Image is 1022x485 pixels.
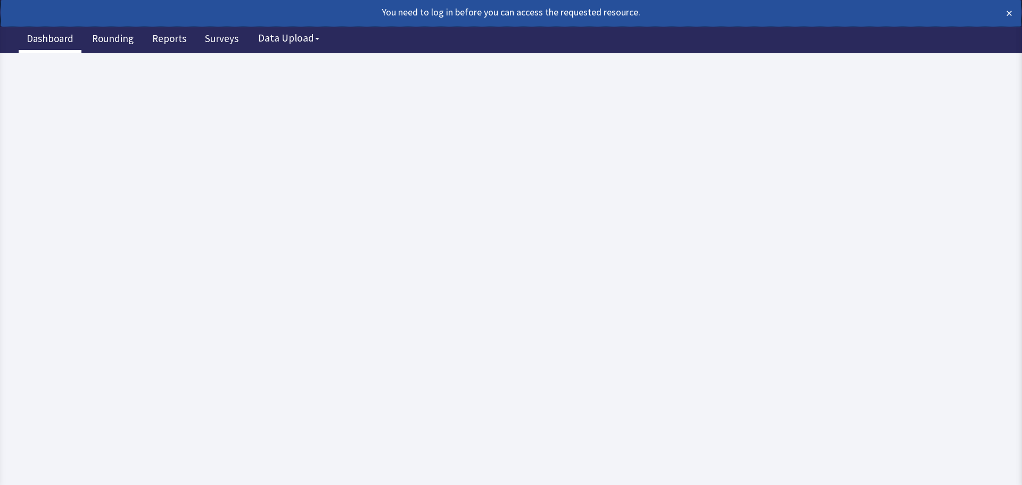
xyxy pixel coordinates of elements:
[144,27,194,53] a: Reports
[197,27,246,53] a: Surveys
[252,28,326,48] button: Data Upload
[1006,5,1012,22] button: ×
[19,27,81,53] a: Dashboard
[10,5,912,20] div: You need to log in before you can access the requested resource.
[84,27,142,53] a: Rounding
